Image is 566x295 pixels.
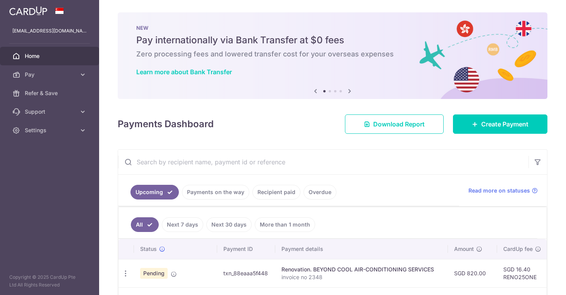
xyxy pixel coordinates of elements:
[448,259,497,287] td: SGD 820.00
[275,239,448,259] th: Payment details
[136,25,529,31] p: NEW
[217,239,275,259] th: Payment ID
[252,185,300,200] a: Recipient paid
[136,68,232,76] a: Learn more about Bank Transfer
[345,114,444,134] a: Download Report
[136,49,529,59] h6: Zero processing fees and lowered transfer cost for your overseas expenses
[25,89,76,97] span: Refer & Save
[140,245,157,253] span: Status
[281,266,442,273] div: Renovation. BEYOND COOL AIR-CONDITIONING SERVICES
[217,259,275,287] td: txn_88eaaa5f448
[136,34,529,46] h5: Pay internationally via Bank Transfer at $0 fees
[130,185,179,200] a: Upcoming
[206,217,252,232] a: Next 30 days
[25,126,76,134] span: Settings
[25,52,76,60] span: Home
[12,27,87,35] p: [EMAIL_ADDRESS][DOMAIN_NAME]
[255,217,315,232] a: More than 1 month
[453,114,547,134] a: Create Payment
[118,12,547,99] img: Bank transfer banner
[468,187,530,194] span: Read more on statuses
[503,245,533,253] span: CardUp fee
[182,185,249,200] a: Payments on the way
[281,273,442,281] p: invoice no 2348
[9,6,47,15] img: CardUp
[516,272,558,291] iframe: Opens a widget where you can find more information
[468,187,538,194] a: Read more on statuses
[118,150,528,174] input: Search by recipient name, payment id or reference
[131,217,159,232] a: All
[481,119,528,129] span: Create Payment
[140,268,168,279] span: Pending
[304,185,336,200] a: Overdue
[25,71,76,78] span: Pay
[25,108,76,116] span: Support
[118,117,214,131] h4: Payments Dashboard
[373,119,425,129] span: Download Report
[162,217,203,232] a: Next 7 days
[497,259,547,287] td: SGD 16.40 RENO25ONE
[454,245,474,253] span: Amount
